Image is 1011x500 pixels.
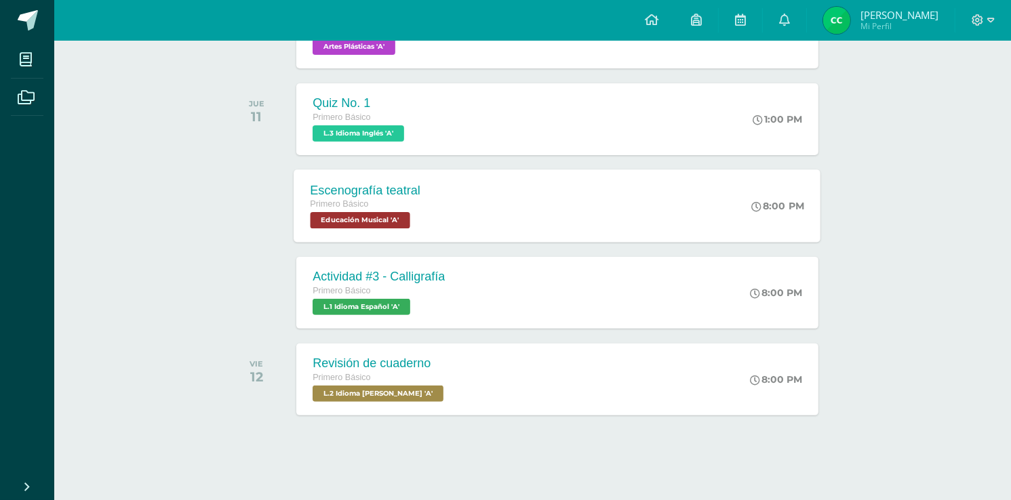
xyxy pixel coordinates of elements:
span: L.2 Idioma Maya Kaqchikel 'A' [313,386,443,402]
div: 12 [250,369,263,385]
span: Primero Básico [311,199,369,209]
span: Primero Básico [313,373,370,382]
div: 1:00 PM [753,113,802,125]
div: JUE [249,99,264,108]
span: [PERSON_NAME] [860,8,938,22]
div: 8:00 PM [750,287,802,299]
div: Quiz No. 1 [313,96,408,110]
div: VIE [250,359,263,369]
span: Primero Básico [313,286,370,295]
span: L.3 Idioma Inglés 'A' [313,125,404,142]
div: 11 [249,108,264,125]
span: Mi Perfil [860,20,938,32]
div: 8:00 PM [750,373,802,386]
div: Revisión de cuaderno [313,356,447,371]
span: Artes Plásticas 'A' [313,39,395,55]
span: L.1 Idioma Español 'A' [313,299,410,315]
span: Primero Básico [313,112,370,122]
img: c1481e751337a931ac92308e13e17d32.png [823,7,850,34]
div: Actividad #3 - Calligrafía [313,270,445,284]
span: Educación Musical 'A' [311,212,410,228]
div: 8:00 PM [752,200,805,212]
div: Escenografía teatral [311,183,421,197]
